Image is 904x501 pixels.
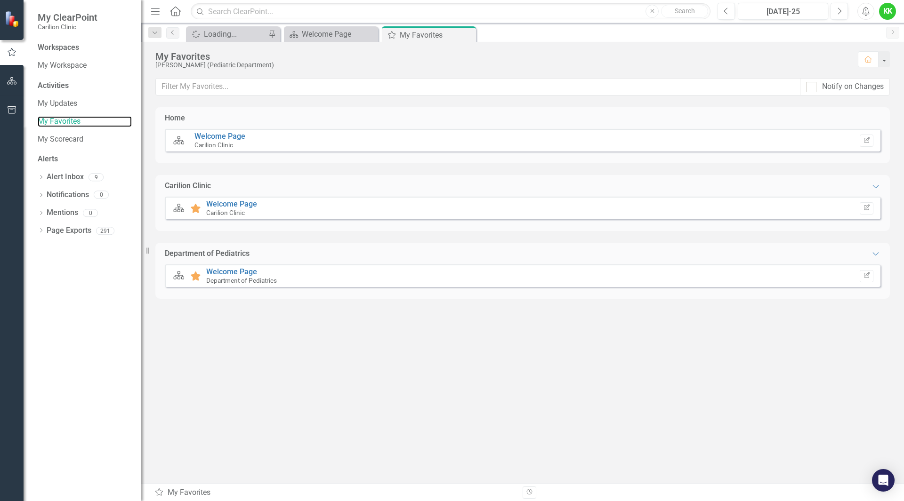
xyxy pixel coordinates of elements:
small: Department of Pediatrics [206,277,277,284]
a: Welcome Page [206,199,257,208]
img: ClearPoint Strategy [5,11,21,27]
div: Open Intercom Messenger [872,469,895,492]
a: My Workspace [38,60,132,71]
a: Welcome Page [206,267,257,276]
div: [DATE]-25 [741,6,825,17]
small: Carilion Clinic [206,209,245,216]
div: [PERSON_NAME] (Pediatric Department) [155,62,848,69]
div: My Favorites [154,487,516,498]
div: Alerts [38,154,132,165]
a: My Scorecard [38,134,132,145]
a: My Updates [38,98,132,109]
small: Carilion Clinic [38,23,97,31]
div: Notify on Changes [822,81,884,92]
input: Search ClearPoint... [191,3,710,20]
div: Workspaces [38,42,79,53]
div: Loading... [204,28,266,40]
span: My ClearPoint [38,12,97,23]
div: My Favorites [155,51,848,62]
div: 9 [89,173,104,181]
input: Filter My Favorites... [155,78,800,95]
div: Department of Pediatrics [165,248,250,259]
a: My Favorites [38,116,132,127]
div: Activities [38,80,132,91]
div: Home [165,113,185,124]
a: Loading... [188,28,266,40]
button: KK [879,3,896,20]
button: Search [661,5,708,18]
div: Welcome Page [302,28,376,40]
span: Search [675,7,695,15]
div: 0 [83,209,98,217]
div: My Favorites [400,29,474,41]
a: Welcome Page [286,28,376,40]
a: Mentions [47,207,78,218]
small: Carilion Clinic [194,141,233,149]
a: Page Exports [47,225,91,236]
div: 291 [96,227,114,235]
div: Carilion Clinic [165,181,211,191]
button: Set Home Page [860,135,873,147]
button: [DATE]-25 [738,3,828,20]
a: Notifications [47,190,89,200]
a: Welcome Page [194,132,245,141]
a: Alert Inbox [47,172,84,183]
div: 0 [94,191,109,199]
